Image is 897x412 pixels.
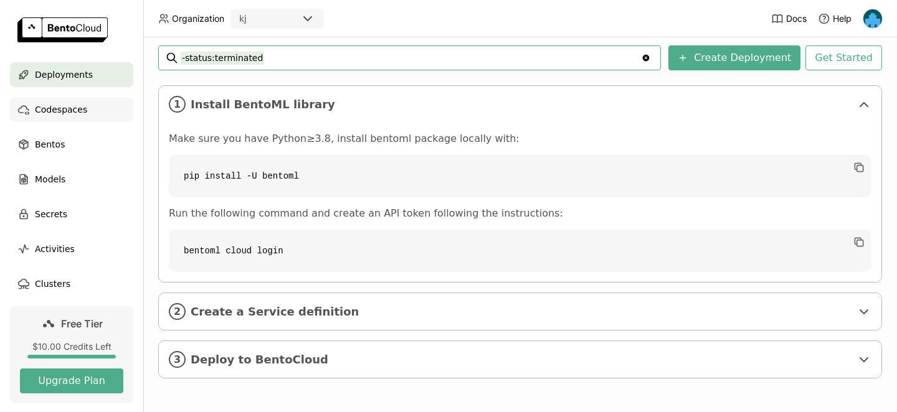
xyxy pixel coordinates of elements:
[641,53,651,63] svg: Clear value
[35,137,65,152] span: Bentos
[61,317,103,330] span: Free Tier
[169,230,871,272] code: bentoml cloud login
[10,236,133,261] a: Activities
[169,303,186,320] i: 2
[10,132,133,157] a: Bentos
[20,368,123,393] button: Upgrade Plan
[35,241,75,256] span: Activities
[35,172,65,187] span: Models
[17,17,108,42] img: logo
[169,96,186,113] i: 1
[159,86,881,123] div: 1Install BentoML library
[35,102,87,117] span: Codespaces
[771,12,807,25] a: Docs
[833,13,852,24] span: Help
[20,341,123,352] div: $10.00 Credits Left
[169,155,871,197] code: pip install -U bentoml
[191,98,852,111] span: Install BentoML library
[786,13,807,24] span: Docs
[35,67,93,82] span: Deployments
[181,48,641,68] input: Search
[169,207,871,220] p: Run the following command and create an API token following the instructions:
[239,12,247,25] div: kj
[159,293,881,330] div: 2Create a Service definition
[169,133,871,145] p: Make sure you have Python≥3.8, install bentoml package locally with:
[248,13,249,26] input: Selected kj.
[805,45,882,70] button: Get Started
[10,97,133,122] a: Codespaces
[10,62,133,87] a: Deployments
[10,202,133,227] a: Secrets
[10,271,133,296] a: Clusters
[818,12,852,25] div: Help
[172,13,224,24] span: Organization
[668,45,800,70] button: Create Deployment
[35,207,67,222] span: Secrets
[35,276,70,291] span: Clusters
[10,167,133,192] a: Models
[863,9,882,28] img: Karan Karan
[159,341,881,378] div: 3Deploy to BentoCloud
[191,353,852,367] span: Deploy to BentoCloud
[169,351,186,368] i: 3
[10,306,133,403] a: Free Tier$10.00 Credits LeftUpgrade Plan
[191,305,852,319] span: Create a Service definition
